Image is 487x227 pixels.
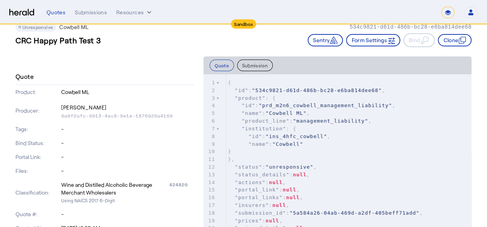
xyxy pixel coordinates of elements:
[203,163,216,171] div: 12
[228,210,423,216] span: : ,
[15,210,60,218] p: Quote #:
[203,148,216,155] div: 10
[203,94,216,102] div: 3
[61,88,194,96] p: Cowbell ML
[61,139,194,147] p: -
[242,126,286,131] span: "institution"
[61,167,194,175] p: -
[252,87,382,93] span: "534c9821-d61d-486b-bc28-e6ba814dee68"
[228,218,282,224] span: : ,
[9,9,34,16] img: Herald Logo
[403,33,435,47] button: Bind
[15,72,34,81] h4: Quote
[265,164,313,170] span: "unresponsive"
[242,102,255,108] span: "id"
[346,34,400,46] button: Form Settings
[61,153,194,161] p: -
[203,155,216,163] div: 11
[235,95,265,101] span: "product"
[248,141,269,147] span: "name"
[265,110,306,116] span: "Cowbell ML"
[308,34,343,46] button: Sentry
[61,102,194,113] p: [PERSON_NAME]
[61,196,194,204] p: Using NAICS 2017 6-Digit
[235,195,283,200] span: "portal_links"
[15,107,60,114] p: Producer:
[203,201,216,209] div: 17
[116,9,153,16] button: Resources dropdown menu
[15,125,60,133] p: Tags:
[228,133,330,139] span: : ,
[15,167,60,175] p: Files:
[272,141,303,147] span: "Cowbell"
[203,87,216,94] div: 2
[228,80,231,85] span: {
[169,181,194,196] div: 424820
[203,109,216,117] div: 5
[203,102,216,109] div: 4
[235,179,265,185] span: "actions"
[228,172,310,178] span: : ,
[228,179,286,185] span: : ,
[61,113,194,119] p: 9a0f2afc-9913-4ec8-9e1e-1876920a4169
[235,210,286,216] span: "submission_id"
[235,187,279,193] span: "portal_link"
[15,189,60,196] p: Classification:
[15,35,101,46] h3: CRC Happy Path Test 3
[248,133,262,139] span: "id"
[203,194,216,201] div: 16
[15,153,60,161] p: Portal Link:
[203,209,216,217] div: 18
[203,125,216,133] div: 7
[15,88,60,96] p: Product:
[231,19,256,29] div: Sandbox
[228,102,396,108] span: : ,
[22,24,53,30] span: Unresponsive
[265,133,327,139] span: "ins_4hfc_cowbell"
[349,23,472,31] p: 534c9821-d61d-486b-bc28-e6ba814dee68
[237,60,273,71] button: Submission
[203,217,216,225] div: 19
[228,118,372,124] span: : ,
[228,156,235,162] span: },
[235,172,289,178] span: "status_details"
[203,133,216,140] div: 8
[235,87,248,93] span: "id"
[228,87,385,93] span: : ,
[228,202,289,208] span: : ,
[210,60,234,71] button: Quote
[15,139,60,147] p: Bind Status:
[203,79,216,87] div: 1
[242,118,290,124] span: "product_line"
[228,110,310,116] span: : ,
[203,140,216,148] div: 9
[269,179,282,185] span: null
[228,141,303,147] span: :
[265,218,279,224] span: null
[289,210,419,216] span: "5a584a26-04ab-469d-a2df-405beff71add"
[259,102,392,108] span: "prd_m2n6_cowbell_management_liability"
[282,187,296,193] span: null
[59,23,89,31] p: Cowbell ML
[61,181,168,196] div: Wine and Distilled Alcoholic Beverage Merchant Wholesalers
[293,118,368,124] span: "management_liability"
[235,202,269,208] span: "insurers"
[203,186,216,194] div: 15
[75,9,107,16] div: Submissions
[242,110,262,116] span: "name"
[228,148,231,154] span: }
[228,195,303,200] span: : ,
[438,34,472,46] button: Clone
[272,202,286,208] span: null
[46,9,65,16] div: Quotes
[61,125,194,133] p: -
[228,95,276,101] span: : {
[235,164,262,170] span: "status"
[203,171,216,179] div: 13
[235,218,262,224] span: "prices"
[293,172,306,178] span: null
[228,126,296,131] span: : {
[203,179,216,186] div: 14
[286,195,299,200] span: null
[203,117,216,125] div: 6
